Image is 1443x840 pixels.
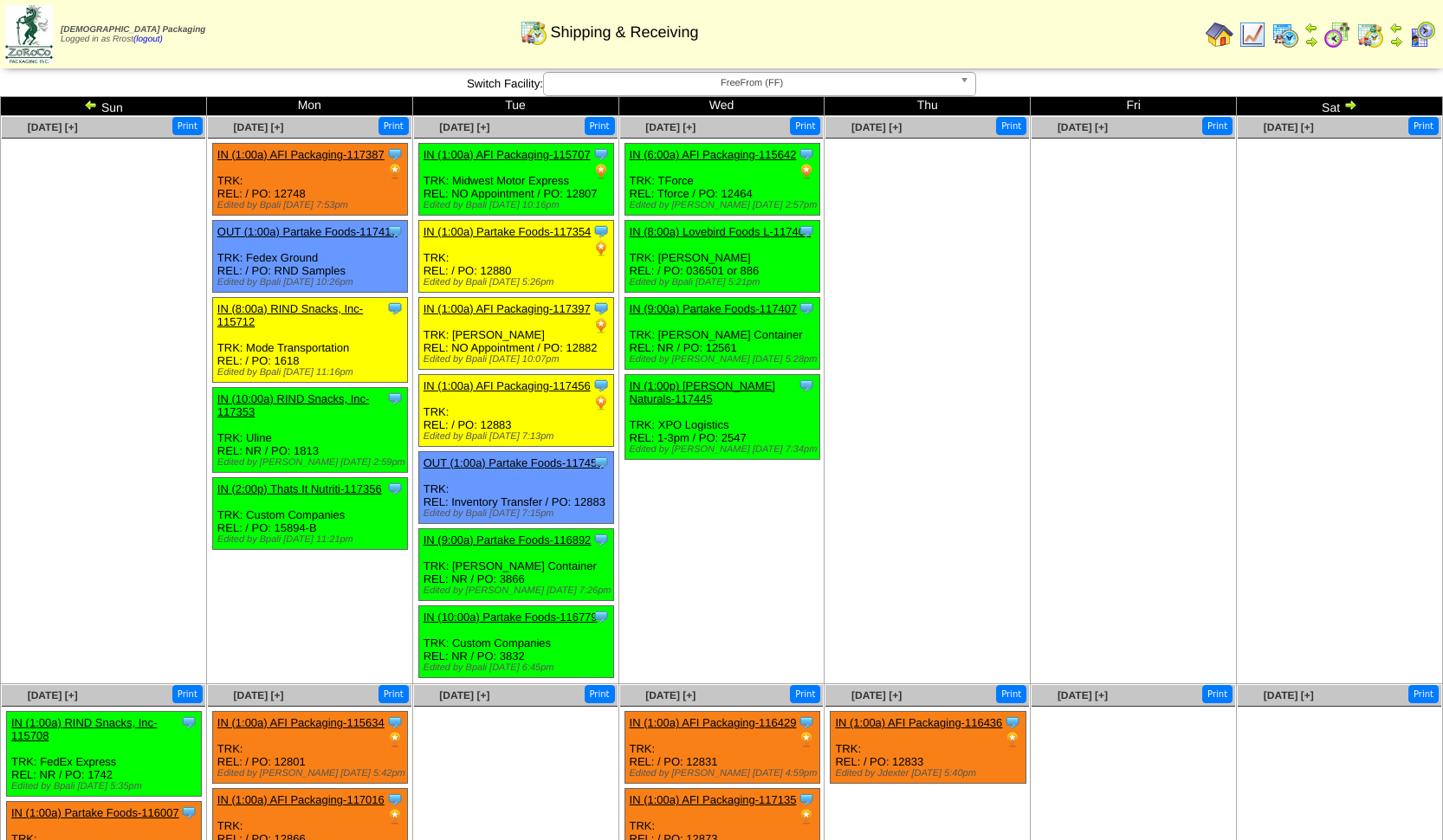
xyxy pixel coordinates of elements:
[418,298,613,370] div: TRK: [PERSON_NAME] REL: NO Appointment / PO: 12882
[798,223,815,240] img: Tooltip
[1004,714,1021,731] img: Tooltip
[630,379,775,405] a: IN (1:00p) [PERSON_NAME] Naturals-117445
[217,793,385,806] a: IN (1:00a) AFI Packaging-117016
[212,221,407,293] div: TRK: Fedex Ground REL: / PO: RND Samples
[212,144,407,216] div: TRK: REL: / PO: 12748
[217,534,407,545] div: Edited by Bpali [DATE] 11:21pm
[551,73,953,94] span: FreeFrom (FF)
[439,689,489,701] a: [DATE] [+]
[386,223,404,240] img: Tooltip
[424,148,591,161] a: IN (1:00a) AFI Packaging-115707
[790,117,820,135] button: Print
[630,302,798,315] a: IN (9:00a) Partake Foods-117407
[386,791,404,808] img: Tooltip
[798,791,815,808] img: Tooltip
[1239,21,1266,48] img: line_graph.gif
[592,608,610,625] img: Tooltip
[424,662,613,673] div: Edited by Bpali [DATE] 6:45pm
[212,478,407,550] div: TRK: Custom Companies REL: / PO: 15894-B
[386,808,404,825] img: PO
[61,25,205,44] span: Logged in as Rrost
[424,379,591,392] a: IN (1:00a) AFI Packaging-117456
[798,731,815,748] img: PO
[1264,689,1314,701] a: [DATE] [+]
[592,377,610,394] img: Tooltip
[520,18,547,46] img: calendarinout.gif
[592,394,610,411] img: PO
[630,768,819,779] div: Edited by [PERSON_NAME] [DATE] 4:59pm
[424,456,604,469] a: OUT (1:00a) Partake Foods-117458
[630,200,819,210] div: Edited by [PERSON_NAME] [DATE] 2:57pm
[592,223,610,240] img: Tooltip
[1389,21,1403,35] img: arrowleft.gif
[1237,97,1443,116] td: Sat
[234,121,284,133] span: [DATE] [+]
[630,148,797,161] a: IN (6:00a) AFI Packaging-115642
[217,277,407,288] div: Edited by Bpali [DATE] 10:26pm
[798,714,815,731] img: Tooltip
[851,121,902,133] a: [DATE] [+]
[835,768,1025,779] div: Edited by Jdexter [DATE] 5:40pm
[217,768,407,779] div: Edited by [PERSON_NAME] [DATE] 5:42pm
[630,277,819,288] div: Edited by Bpali [DATE] 5:21pm
[7,712,202,797] div: TRK: FedEx Express REL: NR / PO: 1742
[439,121,489,133] a: [DATE] [+]
[585,685,615,703] button: Print
[1202,685,1233,703] button: Print
[550,23,698,42] span: Shipping & Receiving
[424,611,598,624] a: IN (10:00a) Partake Foods-116779
[386,390,404,407] img: Tooltip
[386,300,404,317] img: Tooltip
[1058,121,1108,133] a: [DATE] [+]
[851,689,902,701] a: [DATE] [+]
[1264,121,1314,133] a: [DATE] [+]
[592,454,610,471] img: Tooltip
[217,302,363,328] a: IN (8:00a) RIND Snacks, Inc-115712
[424,431,613,442] div: Edited by Bpali [DATE] 7:13pm
[630,444,819,455] div: Edited by [PERSON_NAME] [DATE] 7:34pm
[386,145,404,163] img: Tooltip
[84,98,98,112] img: arrowleft.gif
[386,731,404,748] img: PO
[1,97,207,116] td: Sun
[1202,117,1233,135] button: Print
[1389,35,1403,48] img: arrowright.gif
[1323,21,1351,48] img: calendarblend.gif
[28,121,78,133] a: [DATE] [+]
[630,793,797,806] a: IN (1:00a) AFI Packaging-117135
[418,452,613,524] div: TRK: REL: Inventory Transfer / PO: 12883
[172,117,203,135] button: Print
[234,689,284,701] span: [DATE] [+]
[630,225,812,238] a: IN (8:00a) Lovebird Foods L-117406
[592,145,610,163] img: Tooltip
[798,145,815,163] img: Tooltip
[825,97,1031,116] td: Thu
[217,457,407,468] div: Edited by [PERSON_NAME] [DATE] 2:59pm
[212,298,407,383] div: TRK: Mode Transportation REL: / PO: 1618
[798,808,815,825] img: PO
[217,367,407,378] div: Edited by Bpali [DATE] 11:16pm
[624,375,819,460] div: TRK: XPO Logistics REL: 1-3pm / PO: 2547
[418,606,613,678] div: TRK: Custom Companies REL: NR / PO: 3832
[1408,117,1439,135] button: Print
[592,163,610,180] img: PO
[28,689,78,701] a: [DATE] [+]
[386,163,404,180] img: PO
[630,716,797,729] a: IN (1:00a) AFI Packaging-116429
[1343,98,1357,112] img: arrowright.gif
[180,804,197,821] img: Tooltip
[798,163,815,180] img: PO
[217,716,385,729] a: IN (1:00a) AFI Packaging-115634
[645,121,696,133] span: [DATE] [+]
[1058,689,1108,701] a: [DATE] [+]
[835,716,1002,729] a: IN (1:00a) AFI Packaging-116436
[630,354,819,365] div: Edited by [PERSON_NAME] [DATE] 5:28pm
[1408,21,1436,48] img: calendarcustomer.gif
[424,225,592,238] a: IN (1:00a) Partake Foods-117354
[212,712,407,784] div: TRK: REL: / PO: 12801
[412,97,618,116] td: Tue
[133,35,163,44] a: (logout)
